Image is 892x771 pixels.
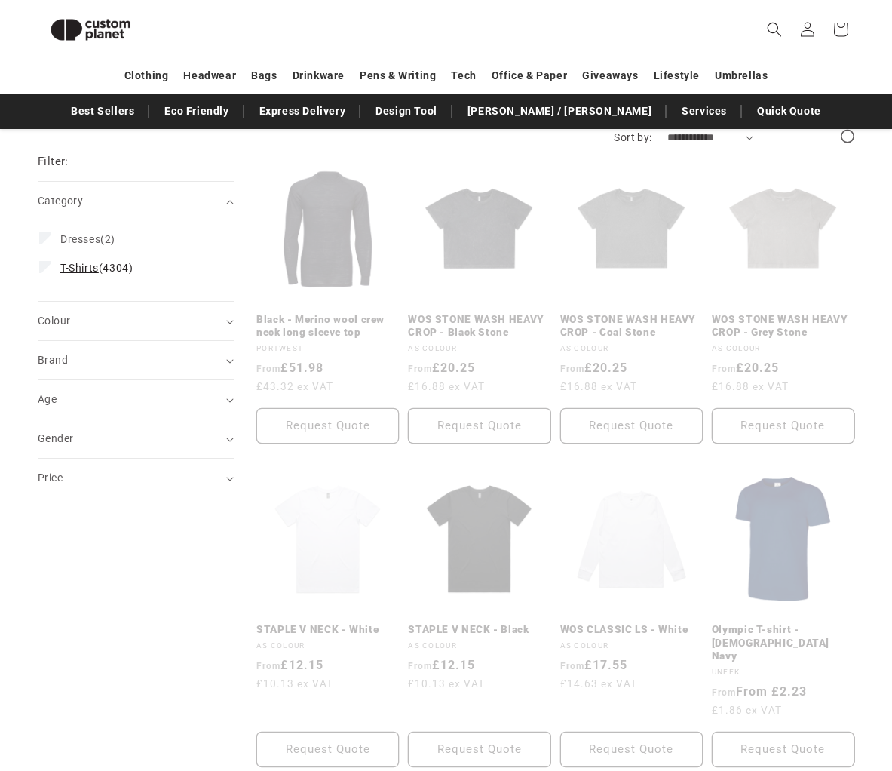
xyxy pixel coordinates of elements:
[38,472,63,484] span: Price
[38,459,234,497] summary: Price
[749,98,829,124] a: Quick Quote
[674,98,734,124] a: Services
[38,6,143,54] img: Custom Planet
[124,63,169,89] a: Clothing
[492,63,567,89] a: Office & Paper
[38,419,234,458] summary: Gender (0 selected)
[60,261,133,275] span: (4304)
[38,315,70,327] span: Colour
[38,380,234,419] summary: Age (0 selected)
[633,608,892,771] iframe: Chat Widget
[60,233,100,245] span: Dresses
[38,195,83,207] span: Category
[38,153,69,170] h2: Filter:
[654,63,700,89] a: Lifestyle
[251,63,277,89] a: Bags
[63,98,142,124] a: Best Sellers
[451,63,476,89] a: Tech
[38,432,73,444] span: Gender
[614,131,651,143] label: Sort by:
[460,98,659,124] a: [PERSON_NAME] / [PERSON_NAME]
[157,98,236,124] a: Eco Friendly
[38,354,68,366] span: Brand
[715,63,768,89] a: Umbrellas
[38,302,234,340] summary: Colour (0 selected)
[38,393,57,405] span: Age
[582,63,638,89] a: Giveaways
[758,13,791,46] summary: Search
[293,63,345,89] a: Drinkware
[38,341,234,379] summary: Brand (0 selected)
[252,98,354,124] a: Express Delivery
[60,232,115,246] span: (2)
[60,262,99,274] span: T-Shirts
[183,63,236,89] a: Headwear
[368,98,445,124] a: Design Tool
[360,63,436,89] a: Pens & Writing
[38,182,234,220] summary: Category (0 selected)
